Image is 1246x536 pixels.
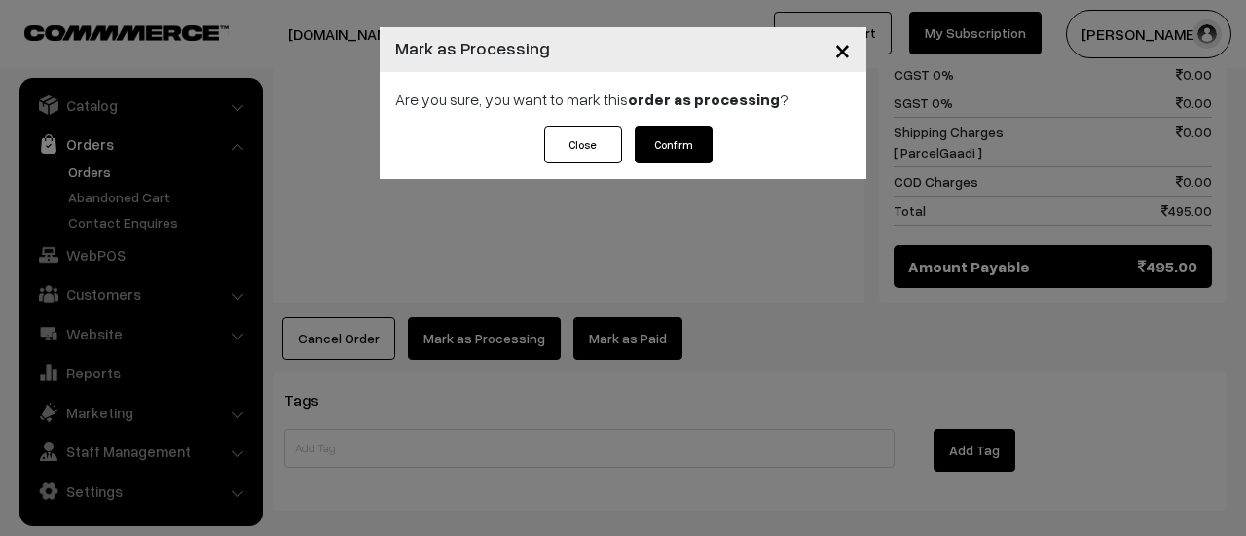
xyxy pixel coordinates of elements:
[834,31,851,67] span: ×
[395,35,550,61] h4: Mark as Processing
[819,19,866,80] button: Close
[380,72,866,126] div: Are you sure, you want to mark this ?
[628,89,780,109] strong: order as processing
[544,126,622,163] button: Close
[635,126,713,163] button: Confirm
